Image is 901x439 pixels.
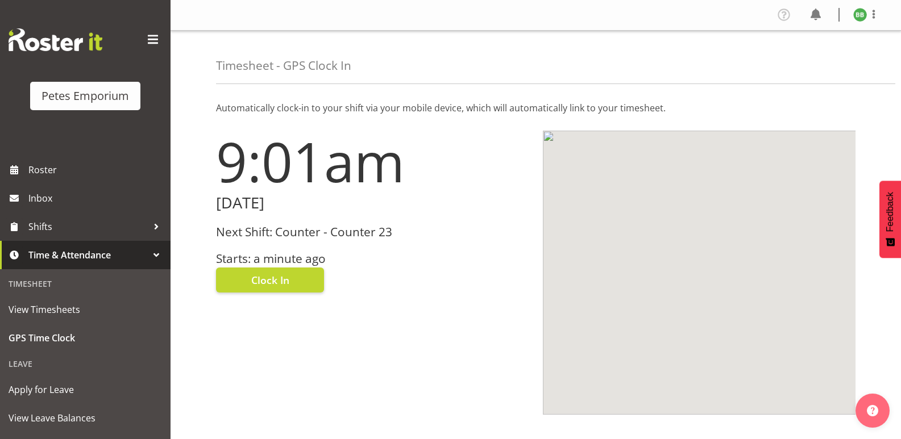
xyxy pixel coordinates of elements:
div: Leave [3,352,168,375]
span: Feedback [885,192,895,232]
button: Feedback - Show survey [879,181,901,258]
span: Clock In [251,273,289,287]
span: GPS Time Clock [9,329,162,346]
span: Time & Attendance [28,246,148,264]
h4: Timesheet - GPS Clock In [216,59,351,72]
button: Clock In [216,267,324,292]
img: beena-bist9974.jpg [853,8,867,22]
span: View Leave Balances [9,409,162,427]
img: Rosterit website logo [9,28,102,51]
div: Timesheet [3,272,168,295]
span: View Timesheets [9,301,162,318]
a: GPS Time Clock [3,324,168,352]
a: Apply for Leave [3,375,168,404]
a: View Leave Balances [3,404,168,432]
h1: 9:01am [216,131,529,192]
img: help-xxl-2.png [867,405,878,416]
span: Inbox [28,190,165,207]
span: Shifts [28,218,148,235]
span: Roster [28,161,165,178]
h3: Starts: a minute ago [216,252,529,265]
span: Apply for Leave [9,381,162,398]
div: Petes Emporium [41,87,129,104]
h2: [DATE] [216,194,529,212]
p: Automatically clock-in to your shift via your mobile device, which will automatically link to you... [216,101,856,115]
h3: Next Shift: Counter - Counter 23 [216,225,529,239]
a: View Timesheets [3,295,168,324]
